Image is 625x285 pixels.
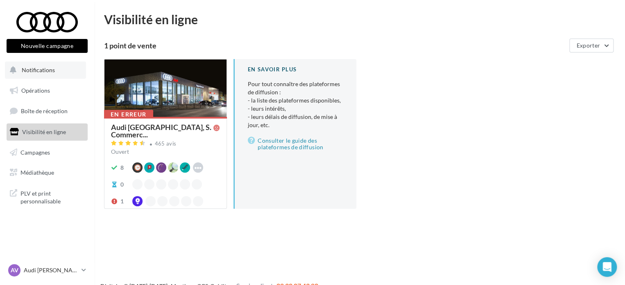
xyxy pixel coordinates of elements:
span: Boîte de réception [21,107,68,114]
li: - leurs intérêts, [248,105,343,113]
div: 8 [120,164,124,172]
span: Notifications [22,66,55,73]
button: Nouvelle campagne [7,39,88,53]
div: En erreur [104,110,153,119]
a: Campagnes [5,144,89,161]
span: Visibilité en ligne [22,128,66,135]
span: Médiathèque [20,169,54,176]
div: Open Intercom Messenger [597,257,617,277]
span: Audi [GEOGRAPHIC_DATA], S. Commerc... [111,123,213,138]
p: Pour tout connaître des plateformes de diffusion : [248,80,343,129]
div: Visibilité en ligne [104,13,615,25]
span: Exporter [576,42,600,49]
button: Exporter [569,39,614,52]
li: - la liste des plateformes disponibles, [248,96,343,105]
div: En savoir plus [248,66,343,73]
span: PLV et print personnalisable [20,188,84,205]
div: 0 [120,180,124,189]
span: Campagnes [20,148,50,155]
a: Médiathèque [5,164,89,181]
div: 465 avis [155,141,177,146]
a: PLV et print personnalisable [5,185,89,209]
a: 465 avis [111,139,220,149]
a: Consulter le guide des plateformes de diffusion [248,136,343,152]
div: 1 [120,197,124,205]
a: Visibilité en ligne [5,123,89,141]
a: AV Audi [PERSON_NAME] [7,262,88,278]
a: Opérations [5,82,89,99]
span: Ouvert [111,148,129,155]
div: 1 point de vente [104,42,566,49]
li: - leurs délais de diffusion, de mise à jour, etc. [248,113,343,129]
span: AV [11,266,18,274]
a: Boîte de réception [5,102,89,120]
p: Audi [PERSON_NAME] [24,266,78,274]
span: Opérations [21,87,50,94]
button: Notifications [5,62,86,79]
